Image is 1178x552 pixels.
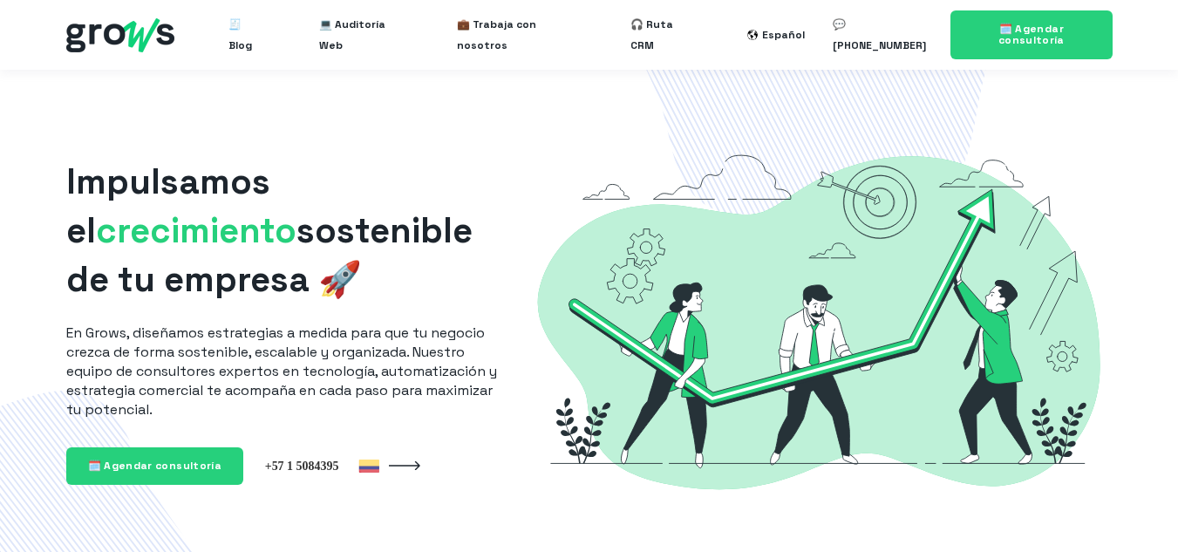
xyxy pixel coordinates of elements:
span: crecimiento [96,208,296,253]
a: 🗓️ Agendar consultoría [950,10,1112,59]
span: 🗓️ Agendar consultoría [998,22,1065,47]
a: 🗓️ Agendar consultoría [66,447,244,485]
div: Español [762,24,805,45]
a: 💼 Trabaja con nosotros [457,7,575,63]
img: grows - hubspot [66,18,174,52]
iframe: Chat Widget [1091,468,1178,552]
img: Grows-Growth-Marketing-Hacking-Hubspot [525,126,1113,517]
p: En Grows, diseñamos estrategias a medida para que tu negocio crezca de forma sostenible, escalabl... [66,324,497,419]
img: Colombia +57 1 5084395 [264,458,379,474]
span: 🗓️ Agendar consultoría [88,459,222,473]
a: 🎧 Ruta CRM [630,7,691,63]
a: 💬 [PHONE_NUMBER] [833,7,929,63]
h1: Impulsamos el sostenible de tu empresa 🚀 [66,158,497,304]
a: 💻 Auditoría Web [319,7,401,63]
a: 🧾 Blog [228,7,263,63]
